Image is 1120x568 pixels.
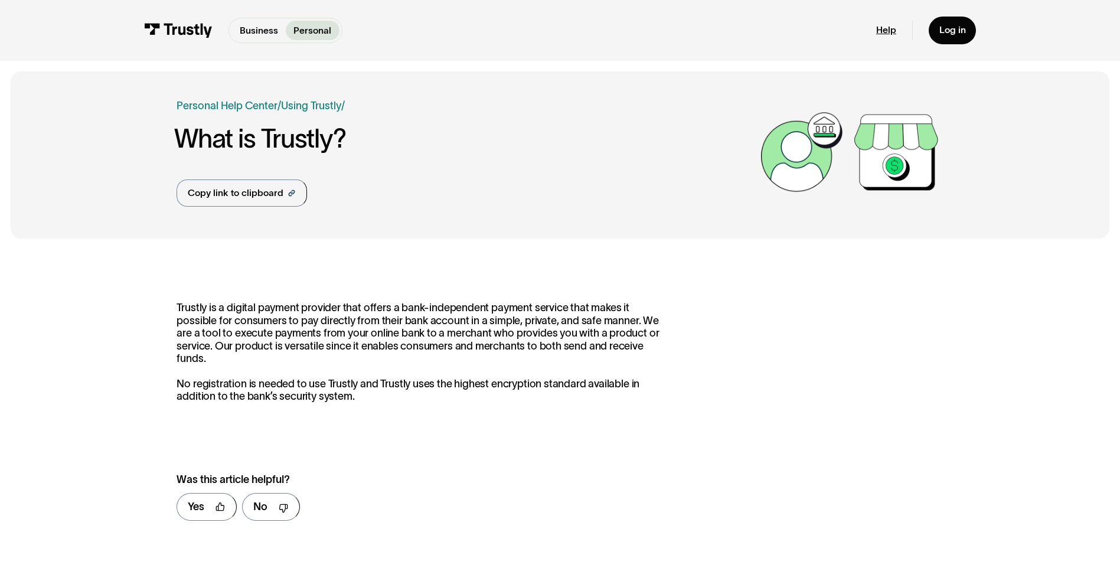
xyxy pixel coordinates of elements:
[188,499,204,515] div: Yes
[231,21,286,40] a: Business
[286,21,339,40] a: Personal
[177,493,237,521] a: Yes
[177,98,277,114] a: Personal Help Center
[253,499,267,515] div: No
[144,23,213,38] img: Trustly Logo
[174,124,754,153] h1: What is Trustly?
[188,186,283,200] div: Copy link to clipboard
[341,98,345,114] div: /
[293,24,331,38] p: Personal
[177,472,642,488] div: Was this article helpful?
[177,302,670,403] p: Trustly is a digital payment provider that offers a bank-independent payment service that makes i...
[929,17,977,44] a: Log in
[939,24,966,36] div: Log in
[240,24,278,38] p: Business
[177,179,306,207] a: Copy link to clipboard
[277,98,281,114] div: /
[281,100,341,112] a: Using Trustly
[242,493,300,521] a: No
[876,24,896,36] a: Help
